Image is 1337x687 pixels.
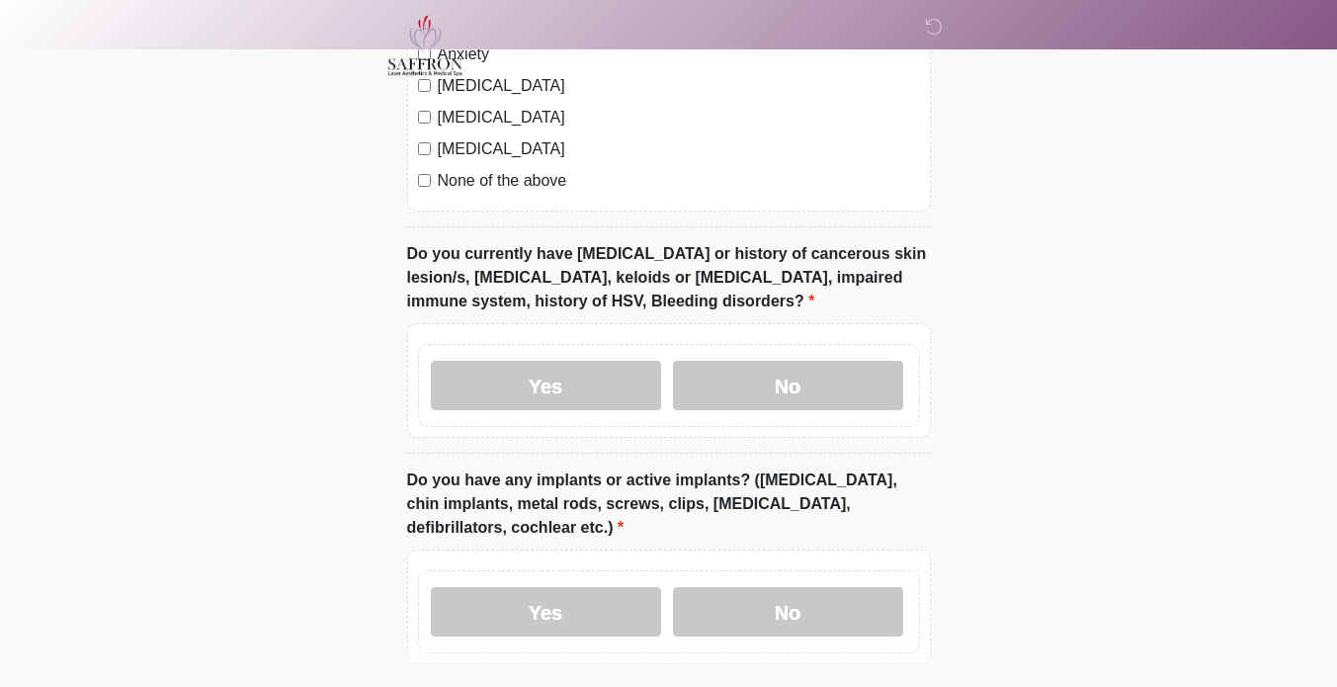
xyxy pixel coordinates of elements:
label: None of the above [438,169,920,193]
img: Saffron Laser Aesthetics and Medical Spa Logo [387,15,464,76]
label: No [673,587,903,637]
label: Yes [431,587,661,637]
label: Yes [431,361,661,410]
input: [MEDICAL_DATA] [418,142,431,155]
label: Do you currently have [MEDICAL_DATA] or history of cancerous skin lesion/s, [MEDICAL_DATA], keloi... [407,242,931,313]
input: [MEDICAL_DATA] [418,111,431,124]
label: Do you have any implants or active implants? ([MEDICAL_DATA], chin implants, metal rods, screws, ... [407,469,931,540]
input: None of the above [418,174,431,187]
label: No [673,361,903,410]
label: [MEDICAL_DATA] [438,106,920,129]
label: [MEDICAL_DATA] [438,137,920,161]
